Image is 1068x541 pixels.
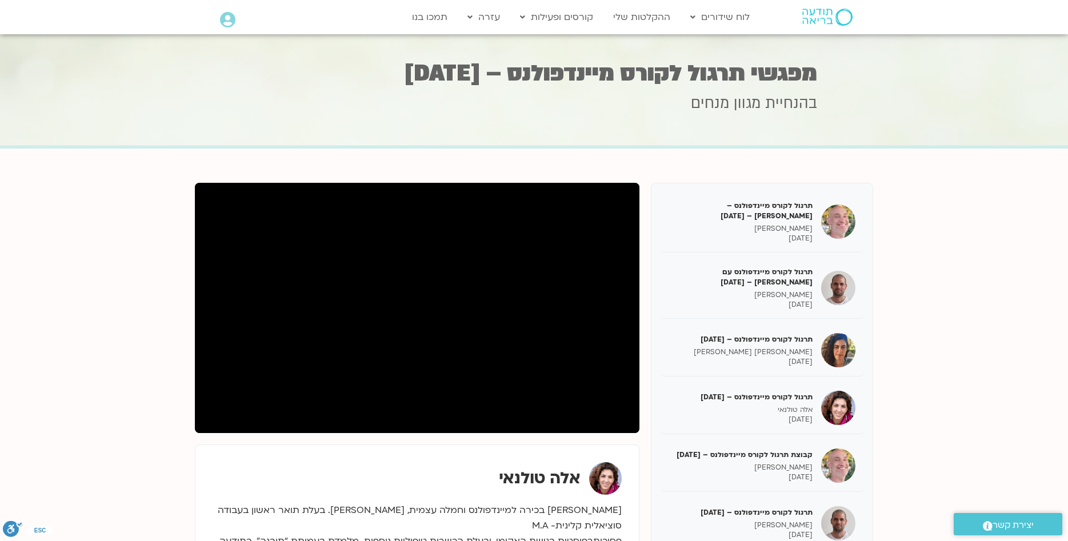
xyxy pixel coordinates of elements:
h5: תרגול לקורס מיינדפולנס – [DATE] [669,507,813,518]
p: [DATE] [669,530,813,540]
span: בהנחיית [765,93,817,114]
p: [PERSON_NAME] [669,224,813,234]
strong: אלה טולנאי [499,467,581,489]
h5: תרגול לקורס מיינדפולנס – [DATE] [669,392,813,402]
p: [DATE] [669,300,813,310]
img: תודעה בריאה [802,9,853,26]
p: [DATE] [669,415,813,424]
h5: קבוצת תרגול לקורס מיינדפולנס – [DATE] [669,450,813,460]
img: תרגול לקורס מיינדפולנס – 22/6/25 [821,391,855,425]
img: אלה טולנאי [589,462,622,495]
img: קבוצת תרגול לקורס מיינדפולנס – 24/6/25 [821,448,855,483]
a: לוח שידורים [685,6,755,28]
p: [PERSON_NAME] [669,463,813,472]
p: [DATE] [669,357,813,367]
a: יצירת קשר [954,513,1062,535]
p: [DATE] [669,472,813,482]
p: אלה טולנאי [669,405,813,415]
img: תרגול לקורס מיינדפולנס – 19/06/25 [821,333,855,367]
img: תרגול לקורס מיינדפולנס עם דקל קנטי – 18/06/25 [821,271,855,305]
img: תרגול לקורס מיינדפולנס – רון אלון – 17/06/25 [821,205,855,239]
p: [DATE] [669,234,813,243]
p: [PERSON_NAME] [669,290,813,300]
a: קורסים ופעילות [514,6,599,28]
a: תמכו בנו [406,6,453,28]
h5: תרגול לקורס מיינדפולנס – [DATE] [669,334,813,344]
a: עזרה [462,6,506,28]
h1: מפגשי תרגול לקורס מיינדפולנס – [DATE] [251,62,817,85]
span: יצירת קשר [993,518,1034,533]
h5: תרגול לקורס מיינדפולנס – [PERSON_NAME] – [DATE] [669,201,813,221]
p: [PERSON_NAME] [669,520,813,530]
p: [PERSON_NAME] [PERSON_NAME] [669,347,813,357]
img: תרגול לקורס מיינדפולנס – 25/06/25 [821,506,855,540]
a: ההקלטות שלי [607,6,676,28]
h5: תרגול לקורס מיינדפולנס עם [PERSON_NAME] – [DATE] [669,267,813,287]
